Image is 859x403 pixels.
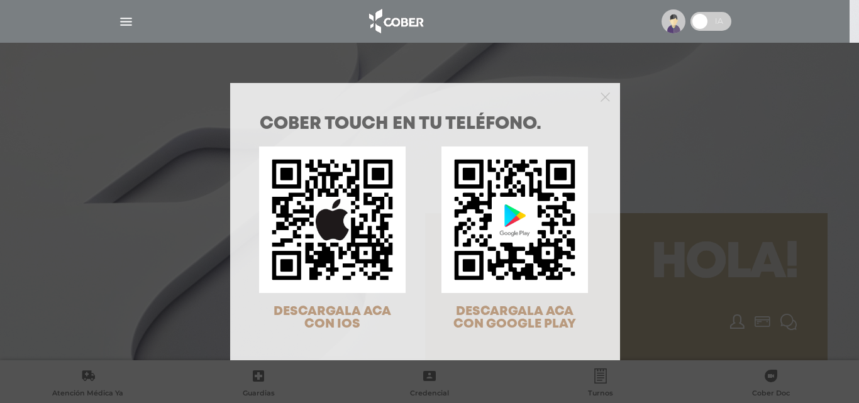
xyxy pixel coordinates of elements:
h1: COBER TOUCH en tu teléfono. [260,116,590,133]
button: Close [601,91,610,102]
img: qr-code [441,146,588,293]
img: qr-code [259,146,406,293]
span: DESCARGALA ACA CON IOS [274,306,391,330]
span: DESCARGALA ACA CON GOOGLE PLAY [453,306,576,330]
